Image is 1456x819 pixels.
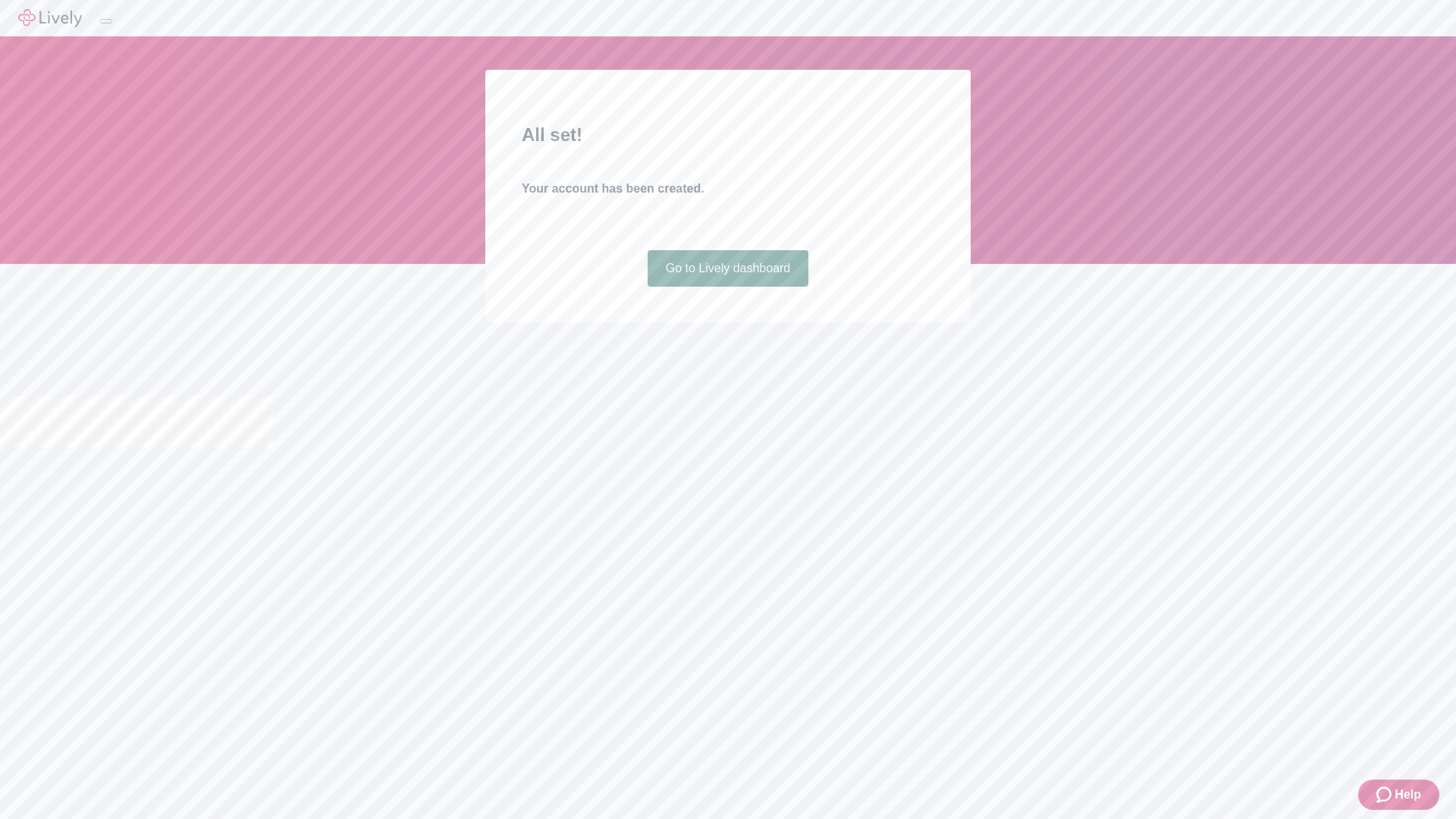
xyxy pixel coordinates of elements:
[1395,786,1421,804] span: Help
[1376,786,1395,804] svg: Zendesk support icon
[522,121,934,149] h2: All set!
[18,9,82,27] img: Lively
[1358,780,1439,810] button: Zendesk support iconHelp
[648,250,809,287] a: Go to Lively dashboard
[522,180,934,198] h4: Your account has been created.
[100,19,112,24] button: Log out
